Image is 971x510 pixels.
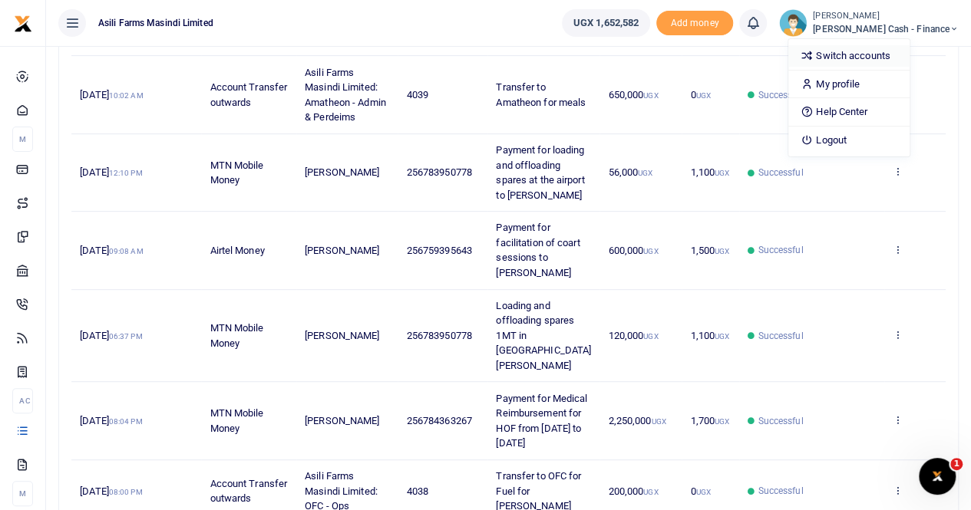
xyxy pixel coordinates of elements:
[715,417,729,426] small: UGX
[109,417,143,426] small: 08:04 PM
[14,17,32,28] a: logo-small logo-large logo-large
[556,9,656,37] li: Wallet ballance
[496,222,580,278] span: Payment for facilitation of coart sessions to [PERSON_NAME]
[109,91,144,100] small: 10:02 AM
[715,247,729,255] small: UGX
[80,166,142,178] span: [DATE]
[690,245,729,256] span: 1,500
[788,74,910,95] a: My profile
[80,485,142,497] span: [DATE]
[80,330,142,341] span: [DATE]
[758,414,803,428] span: Successful
[92,16,220,30] span: Asili Farms Masindi Limited
[305,415,379,426] span: [PERSON_NAME]
[109,169,143,177] small: 12:10 PM
[305,330,379,341] span: [PERSON_NAME]
[109,332,143,341] small: 06:37 PM
[758,243,803,257] span: Successful
[690,415,729,426] span: 1,700
[715,169,729,177] small: UGX
[656,11,733,36] li: Toup your wallet
[210,81,288,108] span: Account Transfer outwards
[788,101,910,123] a: Help Center
[109,488,143,496] small: 08:00 PM
[643,247,658,255] small: UGX
[14,15,32,33] img: logo-small
[608,89,658,100] span: 650,000
[562,9,650,37] a: UGX 1,652,582
[813,10,959,23] small: [PERSON_NAME]
[919,458,956,495] iframe: Intercom live chat
[210,407,264,434] span: MTN Mobile Money
[608,415,665,426] span: 2,250,000
[496,81,586,108] span: Transfer to Amatheon for meals
[758,88,803,102] span: Successful
[643,332,658,341] small: UGX
[690,330,729,341] span: 1,100
[690,485,710,497] span: 0
[950,458,963,470] span: 1
[651,417,665,426] small: UGX
[608,485,658,497] span: 200,000
[80,89,143,100] span: [DATE]
[656,11,733,36] span: Add money
[210,245,265,256] span: Airtel Money
[12,388,33,413] li: Ac
[407,166,472,178] span: 256783950778
[813,22,959,36] span: [PERSON_NAME] Cash - Finance
[12,481,33,506] li: M
[210,478,288,505] span: Account Transfer outwards
[407,415,472,426] span: 256784363267
[496,144,584,201] span: Payment for loading and offloading spares at the airport to [PERSON_NAME]
[608,245,658,256] span: 600,000
[407,89,428,100] span: 4039
[690,166,729,178] span: 1,100
[109,247,144,255] small: 09:08 AM
[80,245,143,256] span: [DATE]
[788,45,910,67] a: Switch accounts
[643,488,658,496] small: UGX
[788,130,910,151] a: Logout
[758,329,803,343] span: Successful
[715,332,729,341] small: UGX
[12,127,33,152] li: M
[305,67,386,123] span: Asili Farms Masindi Limited: Amatheon - Admin & Perdeims
[407,245,472,256] span: 256759395643
[779,9,807,37] img: profile-user
[656,16,733,28] a: Add money
[608,166,652,178] span: 56,000
[80,415,142,426] span: [DATE]
[305,245,379,256] span: [PERSON_NAME]
[305,166,379,178] span: [PERSON_NAME]
[210,160,264,186] span: MTN Mobile Money
[758,166,803,179] span: Successful
[638,169,652,177] small: UGX
[643,91,658,100] small: UGX
[779,9,959,37] a: profile-user [PERSON_NAME] [PERSON_NAME] Cash - Finance
[496,393,587,449] span: Payment for Medical Reimbursement for HOF from [DATE] to [DATE]
[407,485,428,497] span: 4038
[695,488,710,496] small: UGX
[690,89,710,100] span: 0
[210,322,264,349] span: MTN Mobile Money
[695,91,710,100] small: UGX
[758,484,803,498] span: Successful
[496,300,591,371] span: Loading and offloading spares 1MT in [GEOGRAPHIC_DATA] [PERSON_NAME]
[407,330,472,341] span: 256783950778
[573,15,639,31] span: UGX 1,652,582
[608,330,658,341] span: 120,000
